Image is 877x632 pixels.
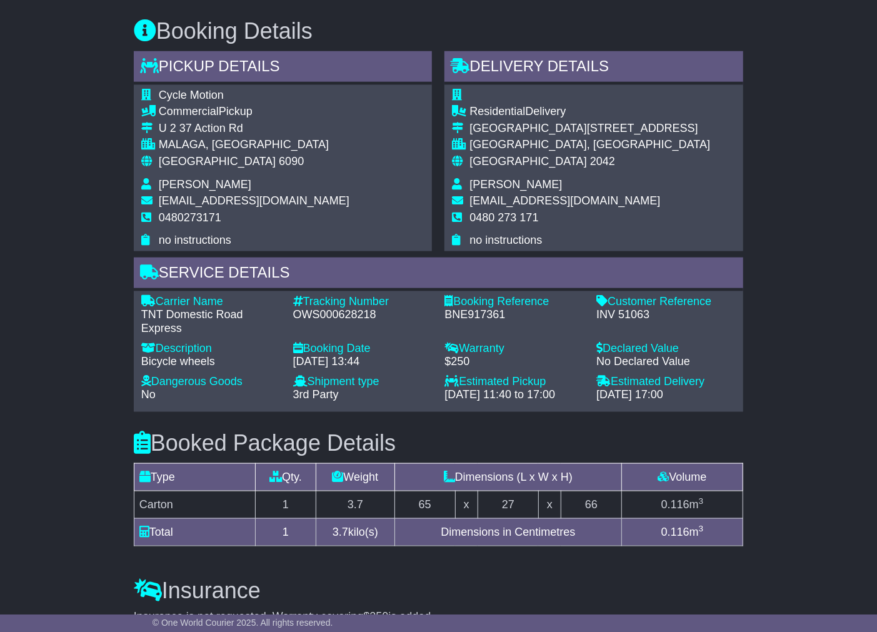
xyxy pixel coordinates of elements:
td: Carton [134,491,255,518]
div: Insurance is not requested. Warranty covering is added. [134,610,743,624]
div: TNT Domestic Road Express [141,308,281,335]
div: Tracking Number [293,295,433,309]
div: $250 [444,355,584,369]
td: Qty. [255,463,316,491]
div: Booking Date [293,342,433,356]
div: U 2 37 Action Rd [159,122,349,136]
td: 1 [255,491,316,518]
td: x [455,491,478,518]
div: Estimated Delivery [596,375,736,389]
div: Delivery [469,105,710,119]
span: 6090 [279,155,304,168]
span: no instructions [159,234,231,246]
td: 3.7 [316,491,394,518]
td: Weight [316,463,394,491]
span: Residential [469,105,525,118]
span: [EMAIL_ADDRESS][DOMAIN_NAME] [469,194,660,207]
span: 0.116 [661,498,689,511]
div: Declared Value [596,342,736,356]
span: 0480273171 [159,211,221,224]
span: [PERSON_NAME] [469,178,562,191]
td: Dimensions (L x W x H) [394,463,621,491]
div: INV 51063 [596,308,736,322]
div: Service Details [134,258,743,291]
div: Carrier Name [141,295,281,309]
span: 0.116 [661,526,689,538]
sup: 3 [699,524,704,533]
h3: Booking Details [134,19,743,44]
span: 2042 [590,155,615,168]
span: no instructions [469,234,542,246]
td: 1 [255,518,316,546]
td: Total [134,518,255,546]
td: x [538,491,561,518]
div: Pickup [159,105,349,119]
span: No [141,388,156,401]
div: [GEOGRAPHIC_DATA][STREET_ADDRESS] [469,122,710,136]
span: [PERSON_NAME] [159,178,251,191]
td: Dimensions in Centimetres [394,518,621,546]
div: Pickup Details [134,51,433,85]
div: Delivery Details [444,51,743,85]
div: [GEOGRAPHIC_DATA], [GEOGRAPHIC_DATA] [469,138,710,152]
div: [DATE] 11:40 to 17:00 [444,388,584,402]
span: Commercial [159,105,219,118]
div: Booking Reference [444,295,584,309]
div: [DATE] 17:00 [596,388,736,402]
div: BNE917361 [444,308,584,322]
div: [DATE] 13:44 [293,355,433,369]
div: Dangerous Goods [141,375,281,389]
span: [GEOGRAPHIC_DATA] [469,155,586,168]
span: $250 [363,610,388,623]
span: 3rd Party [293,388,339,401]
span: © One World Courier 2025. All rights reserved. [153,618,333,628]
span: Cycle Motion [159,89,224,101]
td: kilo(s) [316,518,394,546]
td: 66 [561,491,621,518]
div: Shipment type [293,375,433,389]
td: m [621,491,743,518]
td: Type [134,463,255,491]
sup: 3 [699,496,704,506]
h3: Insurance [134,578,743,603]
div: No Declared Value [596,355,736,369]
span: [GEOGRAPHIC_DATA] [159,155,276,168]
span: 3.7 [333,526,348,538]
div: OWS000628218 [293,308,433,322]
td: 65 [394,491,455,518]
div: Warranty [444,342,584,356]
div: MALAGA, [GEOGRAPHIC_DATA] [159,138,349,152]
div: Description [141,342,281,356]
h3: Booked Package Details [134,431,743,456]
div: Bicycle wheels [141,355,281,369]
td: Volume [621,463,743,491]
td: m [621,518,743,546]
div: Estimated Pickup [444,375,584,389]
span: 0480 273 171 [469,211,538,224]
span: [EMAIL_ADDRESS][DOMAIN_NAME] [159,194,349,207]
td: 27 [478,491,538,518]
div: Customer Reference [596,295,736,309]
